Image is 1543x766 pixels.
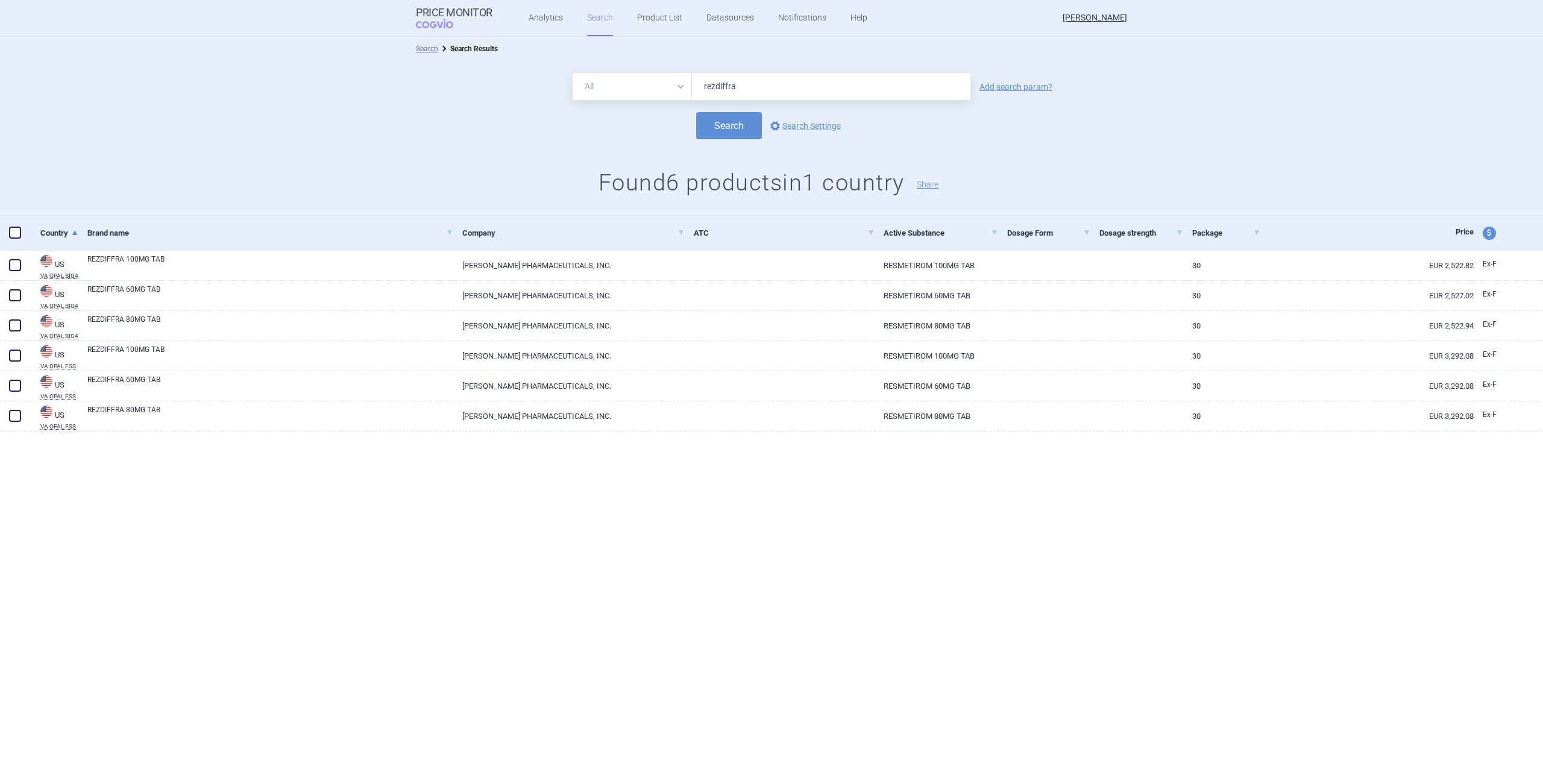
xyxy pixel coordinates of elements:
a: Ex-F [1474,316,1518,334]
a: [PERSON_NAME] PHARMACEUTICALS, INC. [453,401,685,431]
a: Ex-F [1474,286,1518,304]
strong: Search Results [450,45,498,53]
span: Ex-factory price [1483,410,1497,419]
img: United States [40,315,52,327]
img: United States [40,345,52,357]
abbr: VA OPAL BIG4 — US Department of Veteran Affairs (VA), Office of Procurement, Acquisition and Logi... [40,273,78,279]
span: Ex-factory price [1483,290,1497,298]
a: USUSVA OPAL FSS [31,374,78,400]
a: RESMETIROM 60MG TAB [875,281,998,310]
a: EUR 2,527.02 [1260,281,1474,310]
a: Add search param? [979,83,1052,91]
a: RESMETIROM 100MG TAB [875,341,998,371]
img: United States [40,255,52,267]
a: USUSVA OPAL FSS [31,344,78,369]
a: 30 [1183,251,1260,280]
a: EUR 2,522.82 [1260,251,1474,280]
a: [PERSON_NAME] PHARMACEUTICALS, INC. [453,251,685,280]
li: Search Results [438,43,498,55]
a: EUR 3,292.08 [1260,341,1474,371]
abbr: VA OPAL BIG4 — US Department of Veteran Affairs (VA), Office of Procurement, Acquisition and Logi... [40,333,78,339]
a: REZDIFFRA 100MG TAB [87,254,453,275]
li: Search [416,43,438,55]
a: EUR 2,522.94 [1260,311,1474,341]
a: REZDIFFRA 60MG TAB [87,374,453,396]
a: REZDIFFRA 100MG TAB [87,344,453,366]
strong: Price Monitor [416,7,492,19]
img: United States [40,406,52,418]
span: Ex-factory price [1483,320,1497,328]
abbr: VA OPAL BIG4 — US Department of Veteran Affairs (VA), Office of Procurement, Acquisition and Logi... [40,303,78,309]
a: Ex-F [1474,406,1518,424]
a: Country [40,218,78,248]
a: Dosage strength [1099,218,1183,248]
img: United States [40,375,52,388]
a: USUSVA OPAL BIG4 [31,314,78,339]
a: 30 [1183,281,1260,310]
a: [PERSON_NAME] PHARMACEUTICALS, INC. [453,371,685,401]
a: REZDIFFRA 80MG TAB [87,314,453,336]
span: Ex-factory price [1483,380,1497,389]
a: RESMETIROM 80MG TAB [875,311,998,341]
a: Search [416,45,438,53]
abbr: VA OPAL FSS — US Department of Veteran Affairs (VA), Office of Procurement, Acquisition and Logis... [40,363,78,369]
a: RESMETIROM 100MG TAB [875,251,998,280]
a: [PERSON_NAME] PHARMACEUTICALS, INC. [453,311,685,341]
span: Ex-factory price [1483,260,1497,268]
a: USUSVA OPAL BIG4 [31,284,78,309]
a: Active Substance [884,218,998,248]
abbr: VA OPAL FSS — US Department of Veteran Affairs (VA), Office of Procurement, Acquisition and Logis... [40,394,78,400]
a: ATC [694,218,875,248]
a: [PERSON_NAME] PHARMACEUTICALS, INC. [453,341,685,371]
a: 30 [1183,311,1260,341]
a: Package [1192,218,1260,248]
button: Share [917,180,938,189]
span: Ex-factory price [1483,350,1497,359]
span: Price [1456,227,1474,236]
img: United States [40,285,52,297]
a: 30 [1183,371,1260,401]
a: Price MonitorCOGVIO [416,7,492,30]
a: 30 [1183,341,1260,371]
a: EUR 3,292.08 [1260,371,1474,401]
a: Ex-F [1474,346,1518,364]
a: RESMETIROM 80MG TAB [875,401,998,431]
a: Brand name [87,218,453,248]
button: Search [696,112,762,139]
a: Dosage Form [1007,218,1091,248]
a: USUSVA OPAL BIG4 [31,254,78,279]
a: RESMETIROM 60MG TAB [875,371,998,401]
a: Search Settings [768,119,841,133]
a: Company [462,218,685,248]
a: 30 [1183,401,1260,431]
abbr: VA OPAL FSS — US Department of Veteran Affairs (VA), Office of Procurement, Acquisition and Logis... [40,424,78,430]
span: COGVIO [416,19,470,28]
a: REZDIFFRA 60MG TAB [87,284,453,306]
a: USUSVA OPAL FSS [31,404,78,430]
a: EUR 3,292.08 [1260,401,1474,431]
a: REZDIFFRA 80MG TAB [87,404,453,426]
a: Ex-F [1474,376,1518,394]
a: Ex-F [1474,256,1518,274]
a: [PERSON_NAME] PHARMACEUTICALS, INC. [453,281,685,310]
